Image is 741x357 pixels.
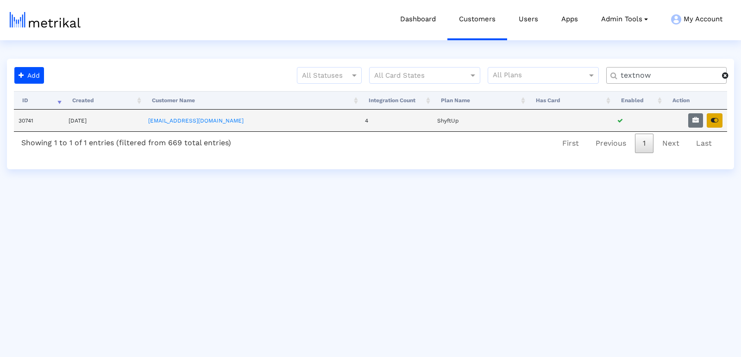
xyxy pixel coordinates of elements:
a: Next [654,134,687,153]
th: Enabled: activate to sort column ascending [613,91,664,110]
td: 4 [360,110,433,131]
a: First [554,134,587,153]
a: Previous [588,134,634,153]
th: Plan Name: activate to sort column ascending [433,91,527,110]
img: my-account-menu-icon.png [671,14,681,25]
th: ID: activate to sort column ascending [14,91,64,110]
input: All Plans [493,70,589,82]
td: [DATE] [64,110,144,131]
button: Add [14,67,44,84]
th: Customer Name: activate to sort column ascending [144,91,360,110]
input: All Card States [374,70,458,82]
a: Last [688,134,720,153]
th: Integration Count: activate to sort column ascending [360,91,433,110]
a: 1 [635,134,653,153]
td: ShyftUp [433,110,527,131]
td: 30741 [14,110,64,131]
img: metrical-logo-light.png [10,12,81,28]
div: Showing 1 to 1 of 1 entries (filtered from 669 total entries) [14,132,239,151]
th: Action [664,91,727,110]
input: Customer Name [614,71,722,80]
th: Has Card: activate to sort column ascending [527,91,613,110]
th: Created: activate to sort column ascending [64,91,144,110]
a: [EMAIL_ADDRESS][DOMAIN_NAME] [148,117,244,124]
